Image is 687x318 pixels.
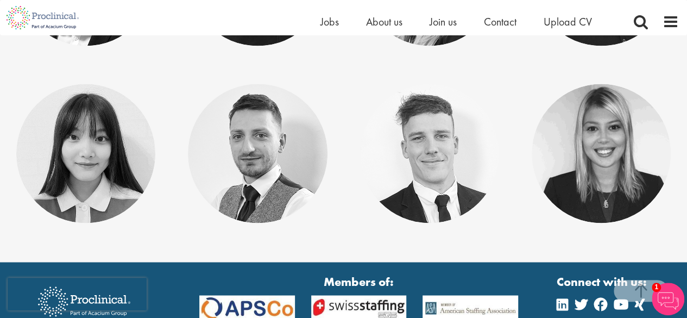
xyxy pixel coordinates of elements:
[8,278,147,310] iframe: reCAPTCHA
[652,283,661,292] span: 1
[320,15,339,29] a: Jobs
[544,15,592,29] a: Upload CV
[199,273,519,290] strong: Members of:
[652,283,684,315] img: Chatbot
[484,15,516,29] a: Contact
[366,15,402,29] a: About us
[557,273,649,290] strong: Connect with us:
[430,15,457,29] a: Join us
